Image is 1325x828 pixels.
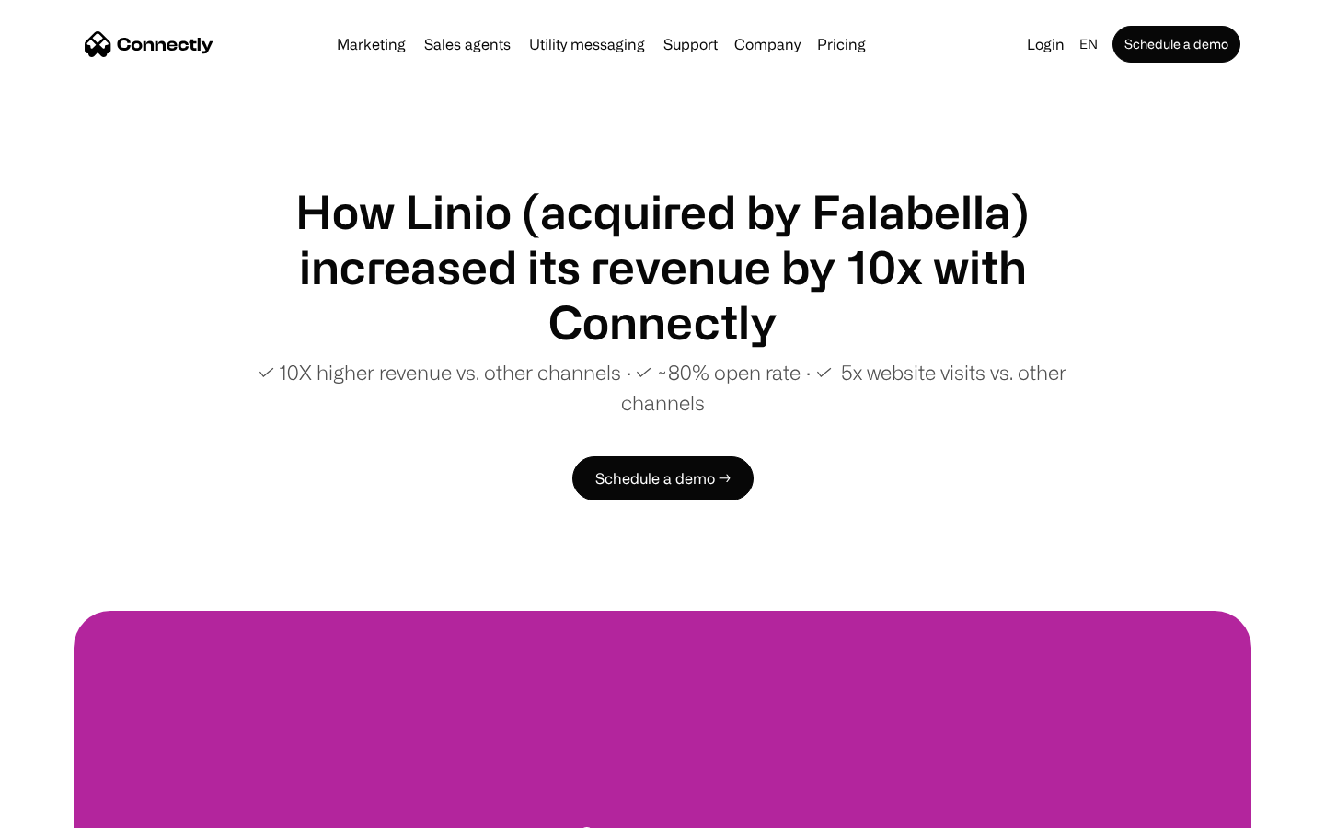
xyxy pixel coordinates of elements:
[329,37,413,52] a: Marketing
[417,37,518,52] a: Sales agents
[522,37,652,52] a: Utility messaging
[221,357,1104,418] p: ✓ 10X higher revenue vs. other channels ∙ ✓ ~80% open rate ∙ ✓ 5x website visits vs. other channels
[37,796,110,822] ul: Language list
[18,794,110,822] aside: Language selected: English
[1112,26,1240,63] a: Schedule a demo
[572,456,754,500] a: Schedule a demo →
[810,37,873,52] a: Pricing
[656,37,725,52] a: Support
[1020,31,1072,57] a: Login
[221,184,1104,350] h1: How Linio (acquired by Falabella) increased its revenue by 10x with Connectly
[734,31,801,57] div: Company
[1079,31,1098,57] div: en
